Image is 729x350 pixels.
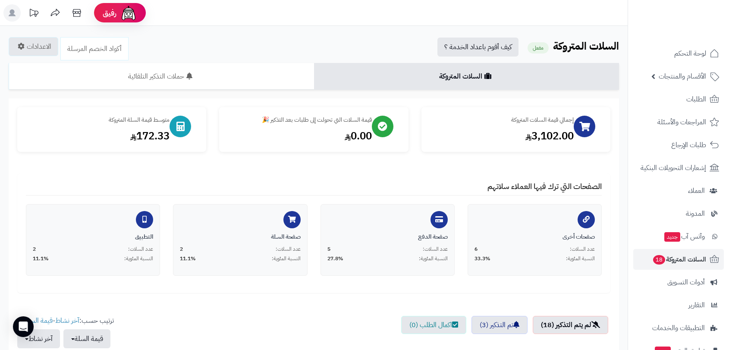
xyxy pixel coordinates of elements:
[633,318,724,338] a: التطبيقات والخدمات
[633,43,724,64] a: لوحة التحكم
[553,38,619,54] b: السلات المتروكة
[120,4,137,22] img: ai-face.png
[686,93,706,105] span: الطلبات
[103,8,116,18] span: رفيق
[633,112,724,132] a: المراجعات والأسئلة
[124,255,153,262] span: النسبة المئوية:
[180,233,300,241] div: صفحة السلة
[670,24,721,42] img: logo-2.png
[24,315,53,326] a: قيمة السلة
[633,135,724,155] a: طلبات الإرجاع
[533,316,608,334] a: لم يتم التذكير (18)
[437,38,518,57] a: كيف أقوم باعداد الخدمة ؟
[228,116,371,124] div: قيمة السلات التي تحولت إلى طلبات بعد التذكير 🎉
[13,316,34,337] div: Open Intercom Messenger
[327,255,343,262] span: 27.8%
[60,37,129,60] a: أكواد الخصم المرسلة
[652,322,705,334] span: التطبيقات والخدمات
[633,249,724,270] a: السلات المتروكة18
[659,70,706,82] span: الأقسام والمنتجات
[688,185,705,197] span: العملاء
[474,233,595,241] div: صفحات أخرى
[657,116,706,128] span: المراجعات والأسئلة
[633,89,724,110] a: الطلبات
[664,232,680,242] span: جديد
[667,276,705,288] span: أدوات التسويق
[33,233,153,241] div: التطبيق
[633,180,724,201] a: العملاء
[23,4,44,24] a: تحديثات المنصة
[401,316,466,334] a: اكمال الطلب (0)
[17,316,114,348] ul: ترتيب حسب: -
[26,116,170,124] div: متوسط قيمة السلة المتروكة
[566,255,595,262] span: النسبة المئوية:
[272,255,301,262] span: النسبة المئوية:
[9,37,58,56] a: الاعدادات
[674,47,706,60] span: لوحة التحكم
[314,63,619,90] a: السلات المتروكة
[653,255,665,265] span: 18
[33,255,49,262] span: 11.1%
[26,182,602,195] h4: الصفحات التي ترك فيها العملاء سلاتهم
[528,42,549,54] small: مفعل
[180,246,183,253] span: 2
[474,255,490,262] span: 33.3%
[55,315,79,326] a: آخر نشاط
[423,246,448,253] span: عدد السلات:
[228,129,371,143] div: 0.00
[474,246,478,253] span: 6
[430,129,574,143] div: 3,102.00
[633,295,724,315] a: التقارير
[327,246,330,253] span: 5
[9,63,314,90] a: حملات التذكير التلقائية
[471,316,528,334] a: تم التذكير (3)
[652,253,706,265] span: السلات المتروكة
[33,246,36,253] span: 2
[17,329,60,348] button: آخر نشاط
[430,116,574,124] div: إجمالي قيمة السلات المتروكة
[570,246,595,253] span: عدد السلات:
[663,230,705,243] span: وآتس آب
[686,208,705,220] span: المدونة
[180,255,196,262] span: 11.1%
[688,299,705,311] span: التقارير
[641,162,706,174] span: إشعارات التحويلات البنكية
[327,233,448,241] div: صفحة الدفع
[633,158,724,178] a: إشعارات التحويلات البنكية
[633,226,724,247] a: وآتس آبجديد
[63,329,110,348] button: قيمة السلة
[633,272,724,293] a: أدوات التسويق
[419,255,448,262] span: النسبة المئوية:
[633,203,724,224] a: المدونة
[671,139,706,151] span: طلبات الإرجاع
[276,246,301,253] span: عدد السلات:
[128,246,153,253] span: عدد السلات:
[26,129,170,143] div: 172.33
